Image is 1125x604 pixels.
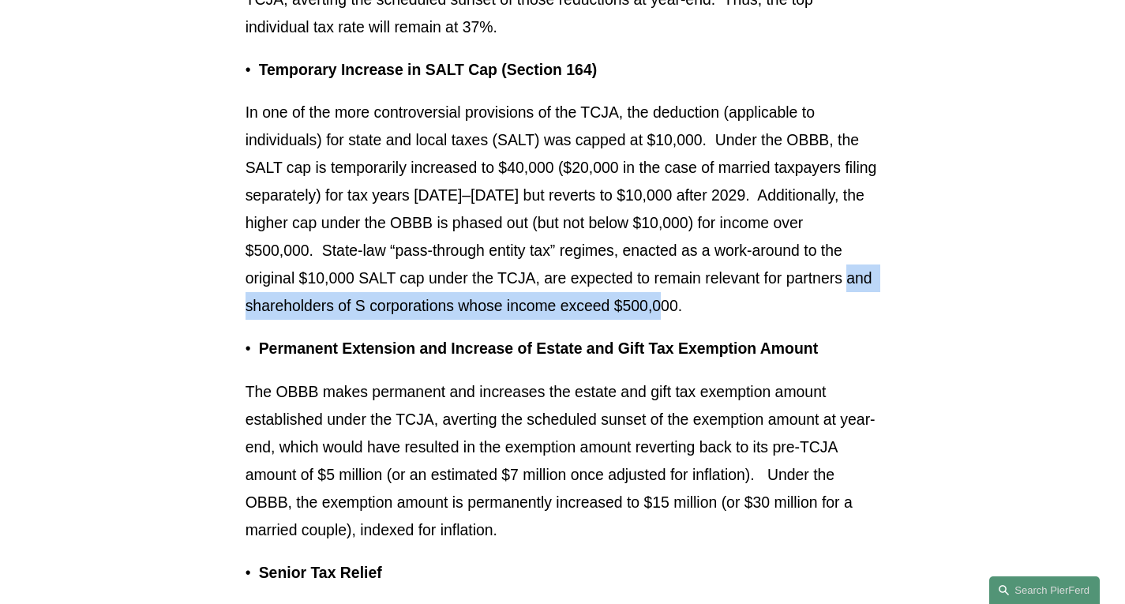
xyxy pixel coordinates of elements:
strong: Temporary Increase in SALT Cap (Section 164) [259,61,598,78]
a: Search this site [989,576,1100,604]
strong: Permanent Extension and Increase of Estate and Gift Tax Exemption Amount [259,340,818,357]
strong: Senior Tax Relief [259,564,382,581]
p: In one of the more controversial provisions of the TCJA, the deduction (applicable to individuals... [246,99,880,320]
p: The OBBB makes permanent and increases the estate and gift tax exemption amount established under... [246,378,880,544]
